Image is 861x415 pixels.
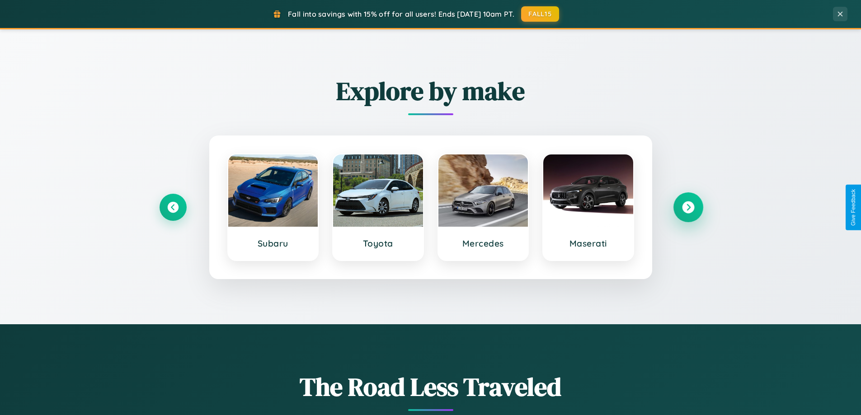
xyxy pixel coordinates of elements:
[342,238,414,249] h3: Toyota
[237,238,309,249] h3: Subaru
[521,6,559,22] button: FALL15
[552,238,624,249] h3: Maserati
[447,238,519,249] h3: Mercedes
[160,369,702,404] h1: The Road Less Traveled
[850,189,856,226] div: Give Feedback
[160,74,702,108] h2: Explore by make
[288,9,514,19] span: Fall into savings with 15% off for all users! Ends [DATE] 10am PT.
